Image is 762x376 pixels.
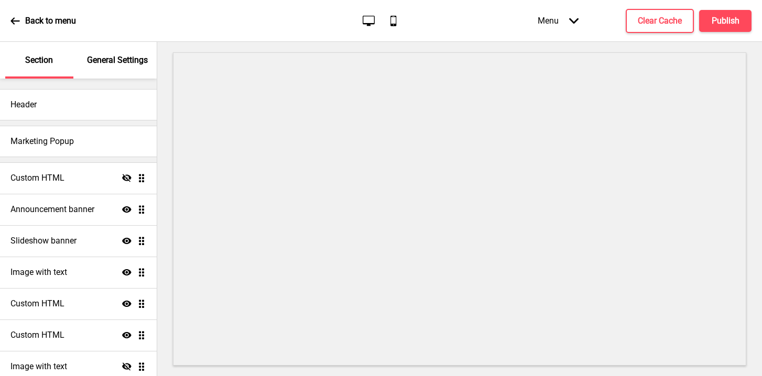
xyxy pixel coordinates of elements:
[10,361,67,372] h4: Image with text
[638,15,682,27] h4: Clear Cache
[712,15,739,27] h4: Publish
[87,54,148,66] p: General Settings
[10,267,67,278] h4: Image with text
[25,15,76,27] p: Back to menu
[10,298,64,309] h4: Custom HTML
[527,5,589,36] div: Menu
[25,54,53,66] p: Section
[10,7,76,35] a: Back to menu
[10,136,74,147] h4: Marketing Popup
[10,235,77,247] h4: Slideshow banner
[626,9,694,33] button: Clear Cache
[10,204,94,215] h4: Announcement banner
[10,329,64,341] h4: Custom HTML
[699,10,752,32] button: Publish
[10,172,64,184] h4: Custom HTML
[10,99,37,110] h4: Header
